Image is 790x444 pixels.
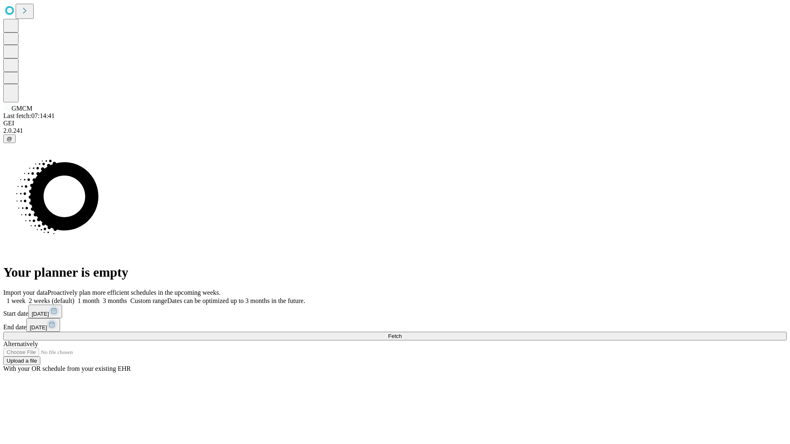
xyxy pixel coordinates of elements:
[7,297,26,304] span: 1 week
[3,318,787,332] div: End date
[28,305,62,318] button: [DATE]
[3,127,787,134] div: 2.0.241
[103,297,127,304] span: 3 months
[78,297,100,304] span: 1 month
[3,265,787,280] h1: Your planner is empty
[167,297,305,304] span: Dates can be optimized up to 3 months in the future.
[32,311,49,317] span: [DATE]
[3,134,16,143] button: @
[388,333,402,339] span: Fetch
[3,112,55,119] span: Last fetch: 07:14:41
[3,356,40,365] button: Upload a file
[3,332,787,340] button: Fetch
[3,289,48,296] span: Import your data
[29,297,74,304] span: 2 weeks (default)
[30,324,47,331] span: [DATE]
[3,340,38,347] span: Alternatively
[48,289,221,296] span: Proactively plan more efficient schedules in the upcoming weeks.
[26,318,60,332] button: [DATE]
[3,120,787,127] div: GEI
[130,297,167,304] span: Custom range
[12,105,33,112] span: GMCM
[3,365,131,372] span: With your OR schedule from your existing EHR
[3,305,787,318] div: Start date
[7,136,12,142] span: @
